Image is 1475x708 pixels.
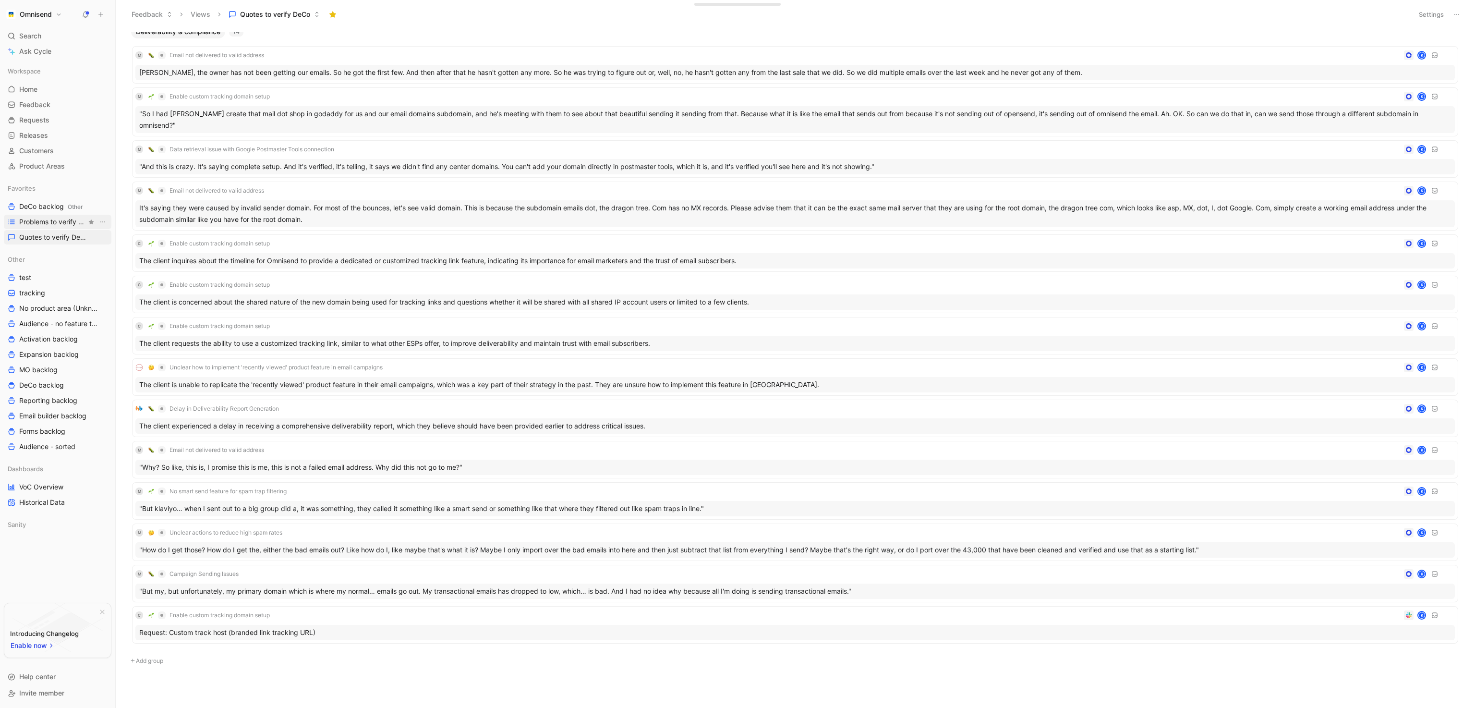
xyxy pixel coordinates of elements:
div: The client experienced a delay in receiving a comprehensive deliverability report, which they bel... [135,418,1455,434]
img: 🌱 [148,488,154,494]
div: K [1418,447,1425,453]
div: C [135,611,143,619]
span: Forms backlog [19,427,65,436]
a: Forms backlog [4,424,111,439]
div: K [1418,405,1425,412]
img: 🤔 [148,365,154,370]
span: No smart send feature for spam trap filtering [169,488,287,495]
a: test [4,270,111,285]
a: Audience - no feature tag [4,317,111,331]
a: VoC Overview [4,480,111,494]
button: Feedback [127,7,177,22]
span: Historical Data [19,498,65,507]
button: 🐛Delay in Deliverability Report Generation [145,403,282,415]
button: 🐛Data retrieval issue with Google Postmaster Tools connection [145,144,338,155]
span: Problems to verify DeCo [19,217,86,227]
div: K [1418,364,1425,371]
span: Audience - no feature tag [19,319,98,329]
span: Quotes to verify DeCo [240,10,310,19]
span: Email not delivered to valid address [169,51,264,59]
a: Reporting backlog [4,393,111,408]
span: Email not delivered to valid address [169,446,264,454]
a: Ask Cycle [4,44,111,59]
img: 🐛 [148,52,154,58]
a: DeCo backlog [4,378,111,392]
button: Add group [127,655,1463,667]
button: 🌱Enable custom tracking domain setup [145,279,273,291]
a: Problems to verify DeCoView actions [4,215,111,229]
div: M [135,488,143,495]
div: Search [4,29,111,43]
button: 🌱Enable custom tracking domain setup [145,238,273,249]
a: C🌱Enable custom tracking domain setupKThe client requests the ability to use a customized trackin... [132,317,1458,354]
div: It's saying they were caused by invalid sender domain. For most of the bounces, let's see valid d... [135,200,1455,227]
div: K [1418,187,1425,194]
img: 🌱 [148,282,154,288]
span: Requests [19,115,49,125]
div: "But my, but unfortunately, my primary domain which is where my normal… emails go out. My transac... [135,584,1455,599]
span: Favorites [8,183,36,193]
span: No product area (Unknowns) [19,304,99,313]
a: M🐛Data retrieval issue with Google Postmaster Tools connectionK"And this is crazy. It's saying co... [132,140,1458,178]
div: K [1418,240,1425,247]
button: Enable now [10,639,55,652]
span: Home [19,85,37,94]
img: logo [135,405,143,413]
img: Omnisend [6,10,16,19]
a: C🌱Enable custom tracking domain setupKRequest: Custom track host (branded link tracking URL) [132,606,1458,644]
a: M🐛Email not delivered to valid addressKIt's saying they were caused by invalid sender domain. For... [132,182,1458,231]
button: View actions [98,217,108,227]
span: Expansion backlog [19,350,79,359]
div: Other [4,252,111,267]
img: 🌱 [148,94,154,99]
img: 🐛 [148,188,154,194]
span: Quotes to verify DeCo [19,232,87,242]
div: "But klaviyo… when I sent out to a big group did a, it was something, they called it something li... [135,501,1455,516]
span: Email not delivered to valid address [169,187,264,195]
div: M [135,570,143,578]
span: VoC Overview [19,482,63,492]
div: K [1418,529,1425,536]
img: 🌱 [148,612,154,618]
div: Introducing Changelog [10,628,79,639]
span: Dashboards [8,464,43,474]
span: test [19,273,31,282]
div: OthertesttrackingNo product area (Unknowns)Audience - no feature tagActivation backlogExpansion b... [4,252,111,454]
div: "How do I get those? How do I get the, either the bad emails out? Like how do I, like maybe that'... [135,542,1455,558]
div: K [1418,323,1425,330]
img: 🐛 [148,406,154,412]
a: M🐛Campaign Sending IssuesK"But my, but unfortunately, my primary domain which is where my normal…... [132,565,1458,602]
span: Unclear actions to reduce high spam rates [169,529,282,537]
button: 🤔Unclear how to implement 'recently viewed' product feature in email campaigns [145,362,386,373]
div: M [135,93,143,100]
div: K [1418,281,1425,288]
div: Dashboards [4,462,111,476]
a: Expansion backlog [4,347,111,362]
span: MO backlog [19,365,58,375]
div: K [1418,93,1425,100]
a: Product Areas [4,159,111,173]
div: K [1418,488,1425,495]
div: M [135,446,143,454]
div: M [135,146,143,153]
a: M🌱No smart send feature for spam trap filteringK"But klaviyo… when I sent out to a big group did ... [132,482,1458,520]
a: M🤔Unclear actions to reduce high spam ratesK"How do I get those? How do I get the, either the bad... [132,524,1458,561]
span: Feedback [19,100,50,110]
button: 🤔Unclear actions to reduce high spam rates [145,527,286,538]
div: K [1418,52,1425,59]
span: Workspace [8,66,41,76]
a: M🐛Email not delivered to valid addressK[PERSON_NAME], the owner has not been getting our emails. ... [132,46,1458,84]
h1: Omnisend [20,10,52,19]
span: Sanity [8,520,26,529]
div: M [135,529,143,537]
span: Campaign Sending Issues [169,570,239,578]
span: Product Areas [19,161,65,171]
span: tracking [19,288,45,298]
a: Email builder backlog [4,409,111,423]
span: Enable custom tracking domain setup [169,93,270,100]
div: Sanity [4,517,111,532]
a: Releases [4,128,111,143]
span: Enable custom tracking domain setup [169,322,270,330]
a: Historical Data [4,495,111,510]
a: Audience - sorted [4,439,111,454]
